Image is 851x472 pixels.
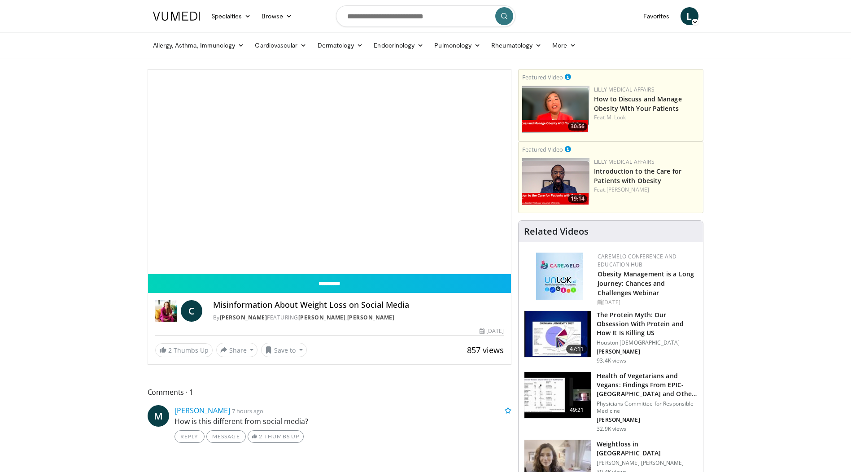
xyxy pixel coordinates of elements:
[524,372,591,419] img: 606f2b51-b844-428b-aa21-8c0c72d5a896.150x105_q85_crop-smart_upscale.jpg
[597,310,698,337] h3: The Protein Myth: Our Obsession With Protein and How It Is Killing US
[597,348,698,355] p: [PERSON_NAME]
[568,195,587,203] span: 19:14
[153,12,201,21] img: VuMedi Logo
[213,300,504,310] h4: Misinformation About Weight Loss on Social Media
[248,430,304,443] a: 2 Thumbs Up
[336,5,515,27] input: Search topics, interventions
[261,343,307,357] button: Save to
[566,345,588,354] span: 47:11
[594,167,681,185] a: Introduction to the Care for Patients with Obesity
[467,345,504,355] span: 857 views
[598,253,676,268] a: CaReMeLO Conference and Education Hub
[522,158,589,205] img: acc2e291-ced4-4dd5-b17b-d06994da28f3.png.150x105_q85_crop-smart_upscale.png
[429,36,486,54] a: Pulmonology
[524,311,591,358] img: b7b8b05e-5021-418b-a89a-60a270e7cf82.150x105_q85_crop-smart_upscale.jpg
[638,7,675,25] a: Favorites
[597,440,698,458] h3: Weightloss in [GEOGRAPHIC_DATA]
[148,70,511,274] video-js: Video Player
[598,298,696,306] div: [DATE]
[522,158,589,205] a: 19:14
[206,7,257,25] a: Specialties
[256,7,297,25] a: Browse
[213,314,504,322] div: By FEATURING ,
[536,253,583,300] img: 45df64a9-a6de-482c-8a90-ada250f7980c.png.150x105_q85_autocrop_double_scale_upscale_version-0.2.jpg
[232,407,263,415] small: 7 hours ago
[206,430,246,443] a: Message
[547,36,581,54] a: More
[522,86,589,133] a: 30:56
[607,114,626,121] a: M. Look
[168,346,172,354] span: 2
[598,270,694,297] a: Obesity Management is a Long Journey: Chances and Challenges Webinar
[594,186,699,194] div: Feat.
[368,36,429,54] a: Endocrinology
[524,310,698,364] a: 47:11 The Protein Myth: Our Obsession With Protein and How It Is Killing US Houston [DEMOGRAPHIC_...
[259,433,262,440] span: 2
[597,459,698,467] p: [PERSON_NAME] [PERSON_NAME]
[597,371,698,398] h3: Health of Vegetarians and Vegans: Findings From EPIC-[GEOGRAPHIC_DATA] and Othe…
[486,36,547,54] a: Rheumatology
[607,186,649,193] a: [PERSON_NAME]
[312,36,369,54] a: Dermatology
[155,343,213,357] a: 2 Thumbs Up
[597,357,626,364] p: 93.4K views
[148,405,169,427] a: M
[594,114,699,122] div: Feat.
[298,314,346,321] a: [PERSON_NAME]
[594,158,655,166] a: Lilly Medical Affairs
[594,95,682,113] a: How to Discuss and Manage Obesity With Your Patients
[524,226,589,237] h4: Related Videos
[148,36,250,54] a: Allergy, Asthma, Immunology
[216,343,258,357] button: Share
[681,7,698,25] a: L
[148,386,512,398] span: Comments 1
[524,371,698,433] a: 49:21 Health of Vegetarians and Vegans: Findings From EPIC-[GEOGRAPHIC_DATA] and Othe… Physicians...
[522,145,563,153] small: Featured Video
[155,300,177,322] img: Dr. Carolynn Francavilla
[181,300,202,322] a: C
[175,406,230,415] a: [PERSON_NAME]
[522,86,589,133] img: c98a6a29-1ea0-4bd5-8cf5-4d1e188984a7.png.150x105_q85_crop-smart_upscale.png
[597,425,626,433] p: 32.9K views
[175,416,512,427] p: How is this different from social media?
[597,400,698,415] p: Physicians Committee for Responsible Medicine
[249,36,312,54] a: Cardiovascular
[594,86,655,93] a: Lilly Medical Affairs
[175,430,205,443] a: Reply
[568,122,587,131] span: 30:56
[566,406,588,415] span: 49:21
[522,73,563,81] small: Featured Video
[480,327,504,335] div: [DATE]
[220,314,267,321] a: [PERSON_NAME]
[597,339,698,346] p: Houston [DEMOGRAPHIC_DATA]
[347,314,395,321] a: [PERSON_NAME]
[597,416,698,424] p: [PERSON_NAME]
